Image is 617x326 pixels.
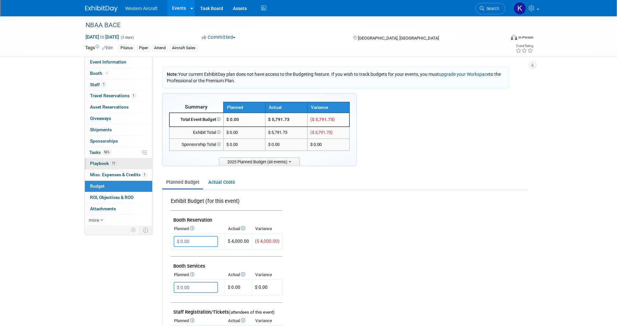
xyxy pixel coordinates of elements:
[85,181,152,192] a: Budget
[265,113,307,127] td: $ 5,791.73
[310,142,322,147] span: $ 0.00
[85,158,152,169] a: Playbook11
[85,192,152,203] a: ROI, Objectives & ROO
[85,34,119,40] span: [DATE] [DATE]
[85,102,152,113] a: Asset Reservations
[90,172,147,177] span: Misc. Expenses & Credits
[484,6,499,11] span: Search
[514,2,526,15] img: Kindra Mahler
[90,82,106,87] span: Staff
[171,257,282,271] td: Booth Services
[85,44,113,52] td: Tags
[101,82,106,87] span: 1
[128,226,139,234] td: Personalize Event Tab Strip
[90,138,118,144] span: Sponsorships
[85,147,152,158] a: Tasks56%
[252,270,282,279] th: Variance
[516,44,533,48] div: Event Rating
[200,34,238,41] button: Committed
[229,310,275,315] span: (attendees of this event)
[310,117,335,122] span: ($ 5,791.73)
[225,316,252,325] th: Actual
[105,71,109,75] i: Booth reservation complete
[89,150,111,155] span: Tasks
[265,102,307,113] th: Actual
[171,224,225,233] th: Planned
[511,35,517,40] img: Format-Inperson.png
[85,6,118,12] img: ExhibitDay
[228,239,249,244] span: $ 4,000.00
[110,161,117,166] span: 11
[90,104,129,110] span: Asset Reservations
[225,270,252,279] th: Actual
[85,204,152,215] a: Attachments
[89,217,99,223] span: more
[439,72,489,77] a: upgrade your Workspace
[85,90,152,101] a: Travel Reservations1
[137,45,150,52] div: Piper
[90,127,112,132] span: Shipments
[171,316,225,325] th: Planned
[85,57,152,68] a: Event Information
[131,93,136,98] span: 1
[185,104,208,110] span: Summary
[152,45,168,52] div: Attend
[225,224,252,233] th: Actual
[171,270,225,279] th: Planned
[162,176,203,188] a: Planned Budget
[358,36,439,41] span: [GEOGRAPHIC_DATA], [GEOGRAPHIC_DATA]
[171,303,282,317] td: Staff Registration/Tickets
[171,198,280,208] div: Exhibit Budget (for this event)
[226,130,238,135] span: $ 0.00
[102,46,113,50] a: Edit
[85,124,152,135] a: Shipments
[90,161,117,166] span: Playbook
[90,116,111,121] span: Giveaways
[310,130,333,135] span: ($ 5,791.73)
[99,34,105,40] span: to
[120,35,134,40] span: (3 days)
[170,45,197,52] div: Aircraft Sales
[467,34,534,43] div: Event Format
[90,59,126,64] span: Event Information
[307,102,349,113] th: Variance
[85,215,152,226] a: more
[172,130,221,136] div: Exhibit Total
[142,172,147,177] span: 1
[252,316,282,325] th: Variance
[90,71,110,76] span: Booth
[172,117,221,123] div: Total Event Budget
[167,72,501,83] span: Your current ExhibitDay plan does not have access to the Budgeting feature. If you wish to track ...
[90,195,133,200] span: ROI, Objectives & ROO
[167,72,178,77] span: Note:
[125,6,157,11] span: Western Aircraft
[475,3,505,14] a: Search
[90,206,116,211] span: Attachments
[255,285,268,290] span: $ 0.00
[204,176,238,188] a: Actual Costs
[85,79,152,90] a: Staff1
[518,35,533,40] div: In-Person
[225,280,252,296] td: $ 0.00
[102,150,111,155] span: 56%
[139,226,152,234] td: Toggle Event Tabs
[223,102,266,113] th: Planned
[85,113,152,124] a: Giveaways
[90,93,136,98] span: Travel Reservations
[172,142,221,148] div: Sponsorship Total
[226,117,239,122] span: $ 0.00
[252,224,282,233] th: Variance
[85,68,152,79] a: Booth
[171,211,282,225] td: Booth Reservation
[226,142,238,147] span: $ 0.00
[85,136,152,147] a: Sponsorships
[219,157,300,166] span: 2025 Planned Budget (all events)
[265,127,307,139] td: $ 5,791.73
[119,45,135,52] div: Pilatus
[265,139,307,151] td: $ 0.00
[90,183,105,189] span: Budget
[83,19,496,31] div: NBAA BACE
[85,169,152,180] a: Misc. Expenses & Credits1
[255,239,280,244] span: ($ 4,000.00)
